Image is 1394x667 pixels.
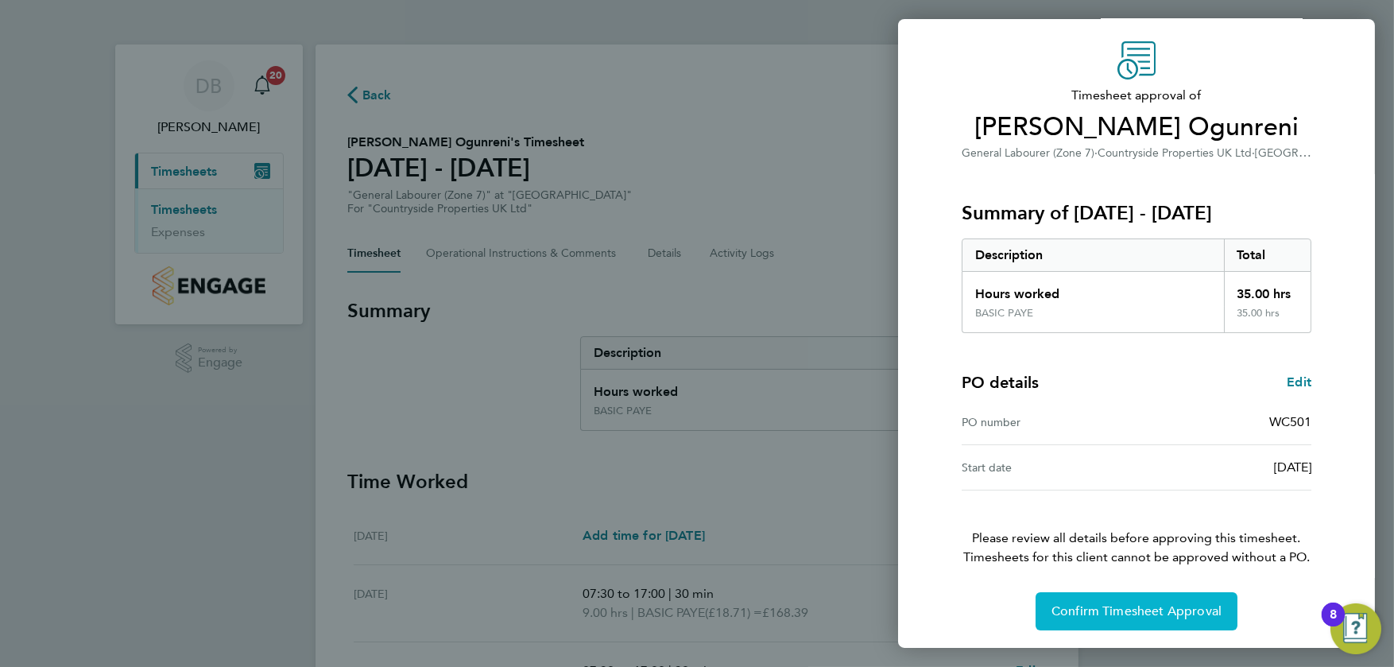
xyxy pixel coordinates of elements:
span: WC501 [1269,414,1311,429]
div: Summary of 25 - 31 Aug 2025 [962,238,1311,333]
span: · [1094,146,1098,160]
button: Open Resource Center, 8 new notifications [1330,603,1381,654]
div: 35.00 hrs [1224,272,1311,307]
p: Please review all details before approving this timesheet. [943,491,1330,567]
span: Timesheet approval of [962,86,1311,105]
span: Confirm Timesheet Approval [1051,603,1222,619]
h3: Summary of [DATE] - [DATE] [962,200,1311,226]
span: Edit [1287,374,1311,390]
span: [PERSON_NAME] Ogunreni [962,111,1311,143]
span: · [1252,146,1255,160]
a: Edit [1287,373,1311,392]
button: Confirm Timesheet Approval [1036,592,1237,630]
div: Total [1224,239,1311,271]
div: Description [962,239,1224,271]
span: General Labourer (Zone 7) [962,146,1094,160]
div: 8 [1330,615,1337,635]
span: Countryside Properties UK Ltd [1098,146,1252,160]
div: Start date [962,458,1136,477]
div: BASIC PAYE [975,307,1033,320]
span: Timesheets for this client cannot be approved without a PO. [943,548,1330,567]
div: Hours worked [962,272,1224,307]
div: [DATE] [1136,458,1311,477]
h4: PO details [962,371,1039,394]
div: PO number [962,413,1136,432]
div: 35.00 hrs [1224,307,1311,332]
